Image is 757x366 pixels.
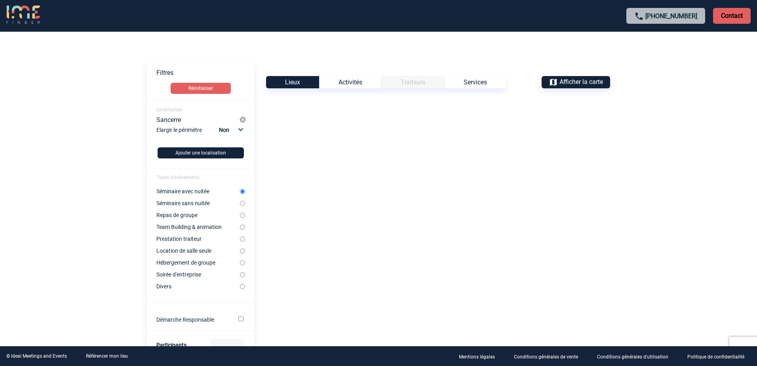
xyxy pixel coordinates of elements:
div: © Ideal Meetings and Events [6,353,67,359]
label: Hébergement de groupe [156,259,240,266]
label: Team Building & animation [156,224,240,230]
p: Filtres [156,69,254,76]
button: Réinitialiser [171,83,231,94]
a: [PHONE_NUMBER] [645,12,697,20]
a: Conditions générales d'utilisation [591,353,681,360]
a: Conditions générales de vente [508,353,591,360]
a: Politique de confidentialité [681,353,757,360]
p: Conditions générales de vente [514,354,578,360]
label: Prestation traiteur [156,236,240,242]
label: Location de salle seule [156,248,240,254]
label: Soirée d'entreprise [156,271,240,278]
img: call-24-px.png [634,11,644,21]
div: Activités [319,76,381,88]
div: Lieux [266,76,319,88]
p: Contact [713,8,751,24]
label: Séminaire sans nuitée [156,200,240,206]
label: Repas de groupe [156,212,240,218]
div: Elargir le périmètre [156,125,246,141]
label: Participants [156,342,186,348]
p: Mentions légales [459,354,495,360]
div: Catégorie non disponible pour le type d’Événement sélectionné [381,76,444,88]
label: Séminaire avec nuitée [156,188,240,194]
div: Services [444,76,506,88]
a: Réinitialiser [147,83,254,94]
button: Ajouter une localisation [158,147,244,158]
span: Localisation [156,107,183,112]
span: Afficher la carte [559,78,603,86]
div: Sancerre [156,116,239,123]
p: Politique de confidentialité [687,354,744,360]
span: Types d'évènements : [156,175,202,180]
p: Conditions générales d'utilisation [597,354,668,360]
img: cancel-24-px-g.png [239,116,246,123]
a: Mentions légales [453,353,508,360]
input: Démarche Responsable [238,316,243,321]
label: Divers [156,283,240,290]
label: Démarche Responsable [156,316,227,323]
a: Référencer mon lieu [86,353,128,359]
